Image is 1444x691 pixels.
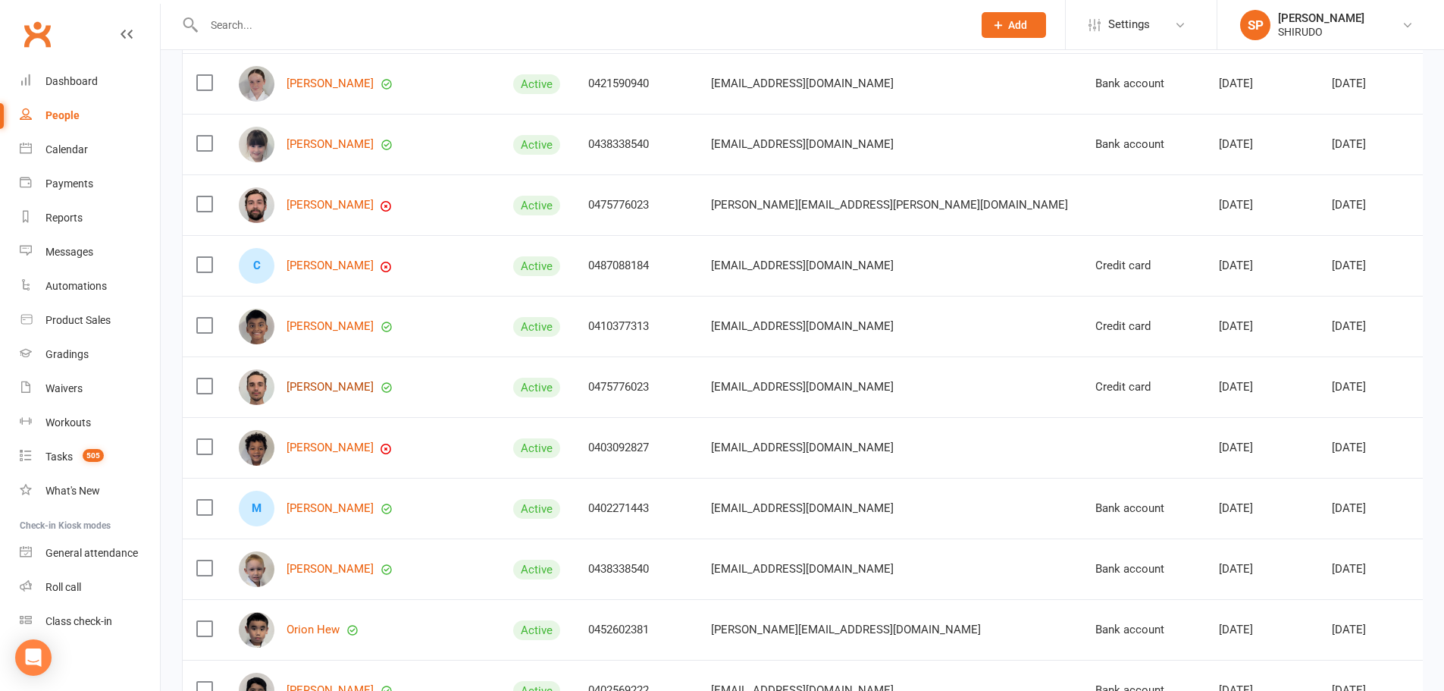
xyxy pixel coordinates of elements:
div: [DATE] [1332,138,1417,151]
div: General attendance [45,547,138,559]
div: Tasks [45,451,73,463]
a: People [20,99,160,133]
span: Add [1008,19,1027,31]
div: Bank account [1095,138,1192,151]
div: [DATE] [1332,563,1417,576]
div: 0402271443 [588,502,684,515]
a: Roll call [20,570,160,605]
a: Class kiosk mode [20,605,160,639]
a: [PERSON_NAME] [287,259,374,272]
a: Dashboard [20,64,160,99]
div: Class check-in [45,615,112,627]
a: Tasks 505 [20,440,160,474]
div: Credit card [1095,320,1192,333]
div: Christopher [239,248,274,284]
div: [PERSON_NAME] [1278,11,1364,25]
div: [DATE] [1219,441,1305,454]
a: [PERSON_NAME] [287,138,374,151]
div: [DATE] [1219,563,1305,576]
div: Active [513,317,560,337]
div: 0487088184 [588,259,684,272]
div: What's New [45,485,100,497]
div: Open Intercom Messenger [15,639,52,676]
div: People [45,109,80,121]
div: Roll call [45,581,81,593]
div: Automations [45,280,107,292]
a: Orion Hew [287,623,340,636]
img: Trinity [239,66,274,102]
a: What's New [20,474,160,508]
div: [DATE] [1332,623,1417,636]
a: Clubworx [18,15,56,53]
span: [EMAIL_ADDRESS][DOMAIN_NAME] [711,494,894,523]
a: General attendance kiosk mode [20,536,160,570]
div: Credit card [1095,381,1192,394]
img: Allen [239,430,274,466]
span: [EMAIL_ADDRESS][DOMAIN_NAME] [711,312,894,341]
span: [PERSON_NAME][EMAIL_ADDRESS][PERSON_NAME][DOMAIN_NAME] [711,190,1068,219]
a: Automations [20,269,160,303]
div: [DATE] [1332,381,1417,394]
div: [DATE] [1219,77,1305,90]
div: Active [513,438,560,458]
div: 0421590940 [588,77,684,90]
div: 0452602381 [588,623,684,636]
a: [PERSON_NAME] [287,320,374,333]
div: [DATE] [1332,259,1417,272]
div: [DATE] [1332,441,1417,454]
a: Product Sales [20,303,160,338]
div: Active [513,560,560,579]
div: Active [513,620,560,640]
div: 0475776023 [588,199,684,212]
a: Waivers [20,372,160,406]
div: Bank account [1095,623,1192,636]
a: Gradings [20,338,160,372]
span: [EMAIL_ADDRESS][DOMAIN_NAME] [711,130,894,159]
img: Aleksandar [239,187,274,223]
div: 0403092827 [588,441,684,454]
div: Messages [45,246,93,258]
img: Orion [239,612,274,648]
span: 505 [83,449,104,462]
a: Messages [20,235,160,269]
span: [PERSON_NAME][EMAIL_ADDRESS][DOMAIN_NAME] [711,615,981,644]
a: [PERSON_NAME] [287,502,374,515]
a: Payments [20,167,160,201]
div: Milana [239,491,274,526]
a: [PERSON_NAME] [287,381,374,394]
span: Settings [1108,8,1150,42]
input: Search... [199,14,962,36]
div: Active [513,378,560,397]
div: Bank account [1095,502,1192,515]
div: [DATE] [1332,502,1417,515]
span: [EMAIL_ADDRESS][DOMAIN_NAME] [711,251,894,280]
span: [EMAIL_ADDRESS][DOMAIN_NAME] [711,372,894,401]
div: 0475776023 [588,381,684,394]
div: Bank account [1095,77,1192,90]
img: Royce [239,551,274,587]
div: [DATE] [1219,199,1305,212]
div: Credit card [1095,259,1192,272]
div: [DATE] [1332,199,1417,212]
img: George [239,369,274,405]
div: [DATE] [1332,320,1417,333]
div: Payments [45,177,93,190]
span: [EMAIL_ADDRESS][DOMAIN_NAME] [711,433,894,462]
div: [DATE] [1219,138,1305,151]
div: [DATE] [1219,320,1305,333]
a: Reports [20,201,160,235]
div: 0410377313 [588,320,684,333]
div: Active [513,196,560,215]
a: [PERSON_NAME] [287,441,374,454]
a: [PERSON_NAME] [287,77,374,90]
div: Calendar [45,143,88,155]
div: Active [513,256,560,276]
div: [DATE] [1219,623,1305,636]
div: [DATE] [1332,77,1417,90]
div: Dashboard [45,75,98,87]
div: Product Sales [45,314,111,326]
div: Waivers [45,382,83,394]
a: Workouts [20,406,160,440]
img: Florence [239,127,274,162]
div: [DATE] [1219,381,1305,394]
